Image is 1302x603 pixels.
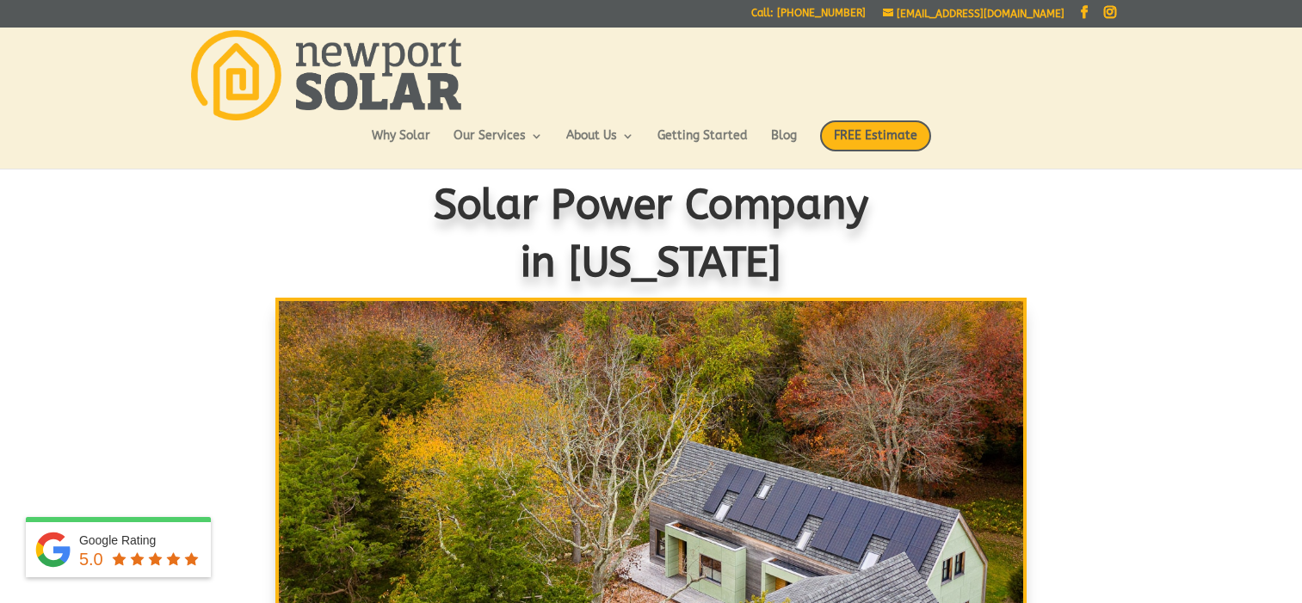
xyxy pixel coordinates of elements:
[79,532,202,549] div: Google Rating
[883,8,1064,20] a: [EMAIL_ADDRESS][DOMAIN_NAME]
[372,130,430,159] a: Why Solar
[454,130,543,159] a: Our Services
[434,181,869,286] span: Solar Power Company in [US_STATE]
[751,8,866,26] a: Call: [PHONE_NUMBER]
[771,130,797,159] a: Blog
[820,120,931,151] span: FREE Estimate
[79,550,103,569] span: 5.0
[820,120,931,169] a: FREE Estimate
[566,130,634,159] a: About Us
[191,30,461,120] img: Newport Solar | Solar Energy Optimized.
[657,130,748,159] a: Getting Started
